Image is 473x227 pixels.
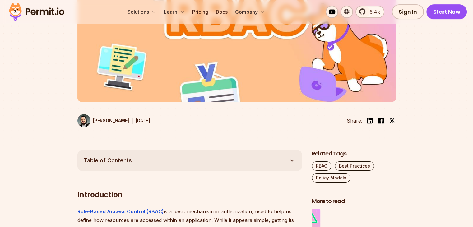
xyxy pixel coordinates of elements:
[93,118,129,124] p: [PERSON_NAME]
[136,118,150,123] time: [DATE]
[77,190,123,199] strong: Introduction
[389,118,395,124] img: twitter
[366,8,380,16] span: 5.4k
[233,6,268,18] button: Company
[77,114,90,127] img: Gabriel L. Manor
[161,6,187,18] button: Learn
[377,117,385,124] img: facebook
[190,6,211,18] a: Pricing
[392,4,424,19] a: Sign In
[312,197,396,205] h2: More to read
[335,161,374,171] a: Best Practices
[213,6,230,18] a: Docs
[84,156,132,165] span: Table of Contents
[347,117,362,124] li: Share:
[312,150,396,158] h2: Related Tags
[125,6,159,18] button: Solutions
[6,1,67,22] img: Permit logo
[132,117,133,124] div: |
[366,117,373,124] img: linkedin
[355,6,384,18] a: 5.4k
[312,173,350,183] a: Policy Models
[312,161,331,171] a: RBAC
[77,150,302,171] button: Table of Contents
[77,114,129,127] a: [PERSON_NAME]
[426,4,467,19] a: Start Now
[77,208,164,215] a: Role-Based Access Control (RBAC)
